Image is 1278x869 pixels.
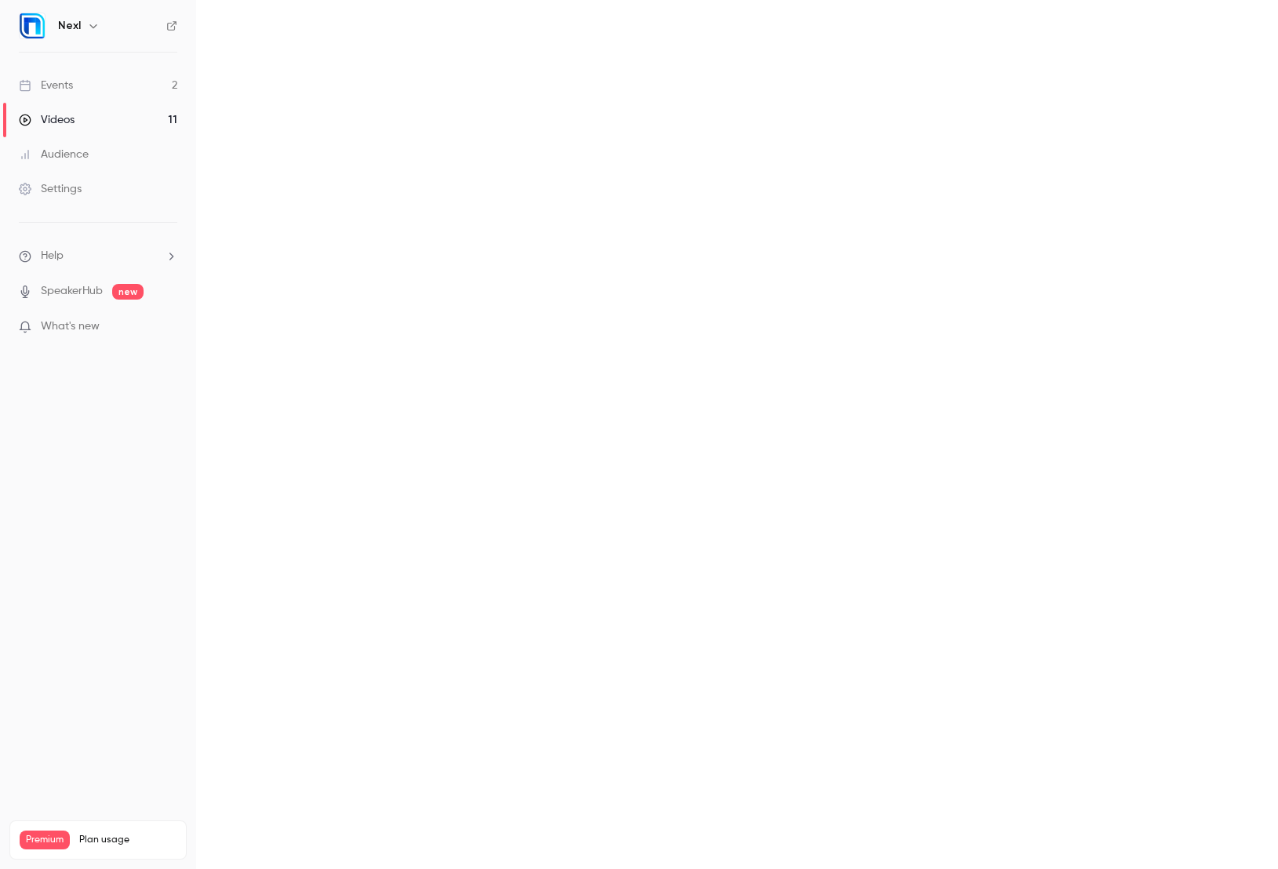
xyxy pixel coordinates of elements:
[41,318,100,335] span: What's new
[79,834,177,846] span: Plan usage
[19,147,89,162] div: Audience
[20,831,70,849] span: Premium
[41,248,64,264] span: Help
[19,78,73,93] div: Events
[41,283,103,300] a: SpeakerHub
[112,284,144,300] span: new
[58,18,81,34] h6: Nexl
[19,181,82,197] div: Settings
[158,320,177,334] iframe: Noticeable Trigger
[19,112,75,128] div: Videos
[20,13,45,38] img: Nexl
[19,248,177,264] li: help-dropdown-opener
